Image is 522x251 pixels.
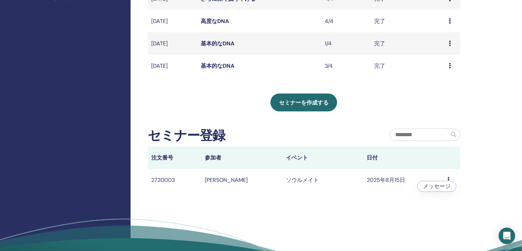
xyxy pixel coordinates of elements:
[151,62,168,69] font: [DATE]
[325,18,333,25] font: 4/4
[367,154,378,161] font: 日付
[151,40,168,47] font: [DATE]
[151,176,175,184] font: 2720003
[325,62,333,69] font: 3/4
[374,62,385,69] font: 完了
[325,40,332,47] font: 1/4
[148,127,225,144] font: セミナー登録
[201,62,234,69] a: 基本的なDNA
[286,154,308,161] font: イベント
[201,40,234,47] a: 基本的なDNA
[423,183,451,190] a: メッセージ
[270,94,337,111] a: セミナーを作成する
[286,176,319,184] font: ソウルメイト
[151,18,168,25] font: [DATE]
[279,99,329,106] font: セミナーを作成する
[205,154,222,161] font: 参加者
[201,18,229,25] a: 高度なDNA
[151,154,173,161] font: 注文番号
[367,176,405,184] font: 2025年8月15日
[374,18,385,25] font: 完了
[499,228,515,244] div: インターコムメッセンジャーを開く
[374,40,385,47] font: 完了
[205,176,248,184] font: [PERSON_NAME]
